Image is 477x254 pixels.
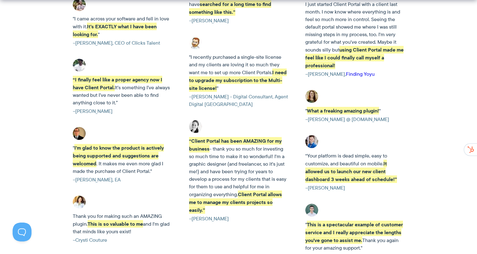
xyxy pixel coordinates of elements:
p: “Your platform is dead simple, easy to customize, and beautiful on mobile. [305,152,404,183]
strong: This is so valuable to me [88,220,143,228]
cite: –[PERSON_NAME] [189,17,288,25]
cite: –[PERSON_NAME], [305,70,404,78]
p: I just started Client Portal with a client last month. I now know where everything is and feel so... [305,1,404,69]
strong: Client Portal allows me to manage my clients projects so easily.” [189,190,282,214]
cite: –Crysti Couture [73,236,172,244]
cite: –[PERSON_NAME], EA [73,176,172,184]
iframe: Toggle Customer Support [13,223,32,241]
strong: using Client Portal made me feel like I could finally call myself a professional! [305,46,404,69]
img: Crysti Couture's testimonial for Client Portal [73,196,86,208]
strong: It allowed us to launch our new client dashboard 3 weeks ahead of schedule!” [305,160,397,183]
p: Thank you for making such an AMAZING plugin. and I'm glad that minds like yours exist! [73,213,172,235]
strong: I need to upgrade my subscription to the Multi-site license! [189,69,287,92]
cite: –[PERSON_NAME] [305,184,404,192]
strong: “I finally feel like a proper agency now I have Client Portal. [73,76,162,91]
strong: I'm glad to know the product is actively being supported and suggestions are welcomed [73,144,164,167]
p: - thank you so much for investing so much time to make it so wonderful! I'm a graphic designer (a... [189,137,288,214]
p: " . It makes me even more glad I made the purchase of Client Portal." [73,144,172,175]
strong: searched for a long time to find something like this.” [189,0,271,16]
p: It’s something I’ve always wanted but I’ve never been able to find anything close to it.” [73,76,172,107]
strong: What a freaking amazing plugin! [307,107,379,114]
cite: –[PERSON_NAME] [189,215,288,223]
cite: –[PERSON_NAME], CEO of Clicks Talent [73,39,172,47]
p: " " [305,107,404,115]
cite: –[PERSON_NAME] - Digital Consultant, Agent Digital [GEOGRAPHIC_DATA] [189,93,288,108]
p: " Thank you again for your amazing support." [305,221,404,252]
cite: –[PERSON_NAME] [73,108,172,115]
p: "I recently purchased a single-site license and my clients are loving it so much they want me to ... [189,53,288,92]
a: Finding Yoyu [346,70,375,78]
strong: It's EXACTLY what I have been looking for. [73,23,157,38]
p: "I came across your software and fell in love with it. " [73,15,172,38]
strong: This is a spectacular example of customer service and I really appreciate the lengths you've gone... [305,221,403,244]
cite: –[PERSON_NAME] @ [DOMAIN_NAME] [305,116,404,123]
strong: “Client Portal has been AMAZING for my business [189,137,282,152]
